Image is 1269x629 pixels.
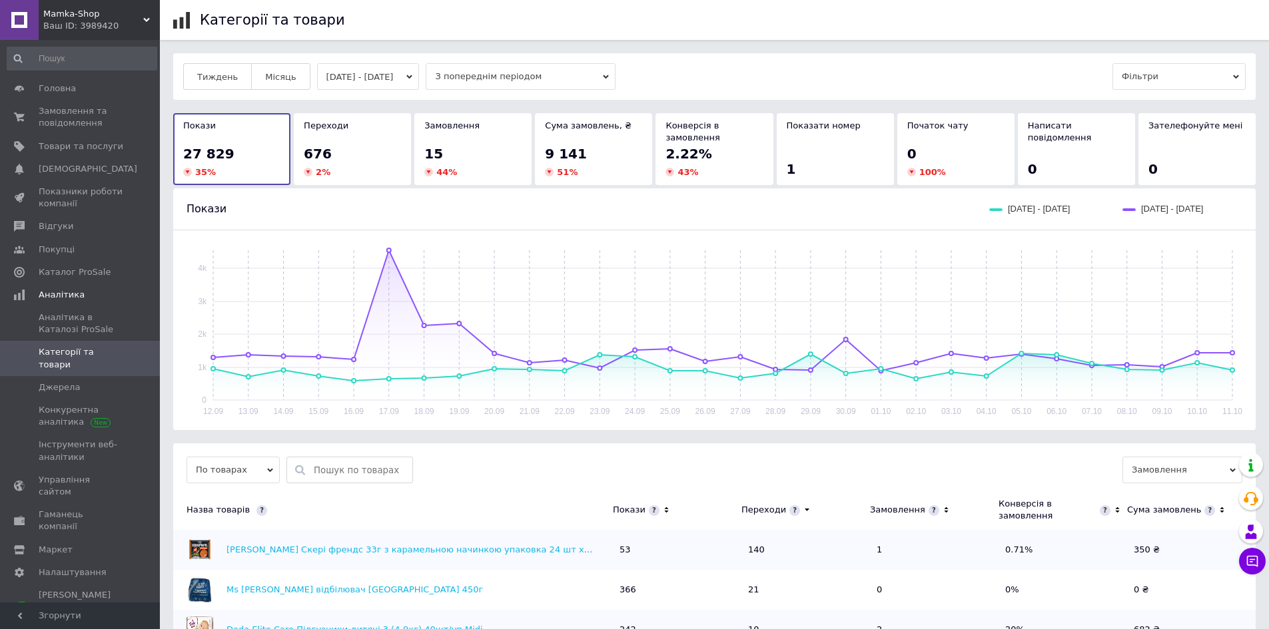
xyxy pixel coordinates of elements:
[999,498,1096,522] div: Конверсія в замовлення
[39,404,123,428] span: Конкурентна аналітика
[695,407,715,416] text: 26.09
[39,220,73,232] span: Відгуки
[1011,407,1031,416] text: 05.10
[39,289,85,301] span: Аналітика
[870,570,999,610] td: 0
[660,407,680,416] text: 25.09
[187,536,213,563] img: D.E.M.I Вафля Стропвафля Скері френдс 33г з карамельною начинкою упаковка 24 шт х 33 г
[436,167,457,177] span: 44 %
[545,120,632,130] span: Сума замовлень, ₴
[314,457,406,483] input: Пошук по товарах
[787,120,861,130] span: Показати номер
[1187,407,1207,416] text: 10.10
[39,105,123,129] span: Замовлення та повідомлення
[39,589,123,626] span: [PERSON_NAME] та рахунки
[200,12,345,28] h1: Категорії та товари
[1028,120,1092,142] span: Написати повідомлення
[304,120,348,130] span: Переходи
[226,544,605,554] a: [PERSON_NAME] Скері френдс 33г з карамельною начинкою упаковка 24 шт х 33 г
[1047,407,1066,416] text: 06.10
[1127,504,1201,516] div: Сума замовлень
[1148,120,1243,130] span: Зателефонуйте мені
[906,407,926,416] text: 02.10
[251,63,310,90] button: Місяць
[907,146,917,162] span: 0
[941,407,961,416] text: 03.10
[183,146,234,162] span: 27 829
[1148,161,1158,177] span: 0
[39,186,123,210] span: Показники роботи компанії
[39,312,123,335] span: Аналітика в Каталозі ProSale
[836,407,856,416] text: 30.09
[999,530,1127,570] td: 0.71%
[39,474,123,498] span: Управління сайтом
[613,570,741,610] td: 366
[39,509,123,532] span: Гаманець компанії
[1239,548,1266,574] button: Чат з покупцем
[765,407,785,416] text: 28.09
[625,407,645,416] text: 24.09
[545,146,587,162] span: 9 141
[304,146,332,162] span: 676
[187,202,226,215] span: Покази
[424,146,443,162] span: 15
[43,8,143,20] span: Mamka-Shop
[1222,407,1242,416] text: 11.10
[198,264,207,273] text: 4k
[198,329,207,339] text: 2k
[613,504,645,516] div: Покази
[39,83,76,95] span: Головна
[426,63,616,90] span: З попереднім періодом
[183,120,216,130] span: Покази
[238,407,258,416] text: 13.09
[39,381,80,393] span: Джерела
[730,407,750,416] text: 27.09
[1117,407,1137,416] text: 08.10
[871,407,891,416] text: 01.10
[203,407,223,416] text: 12.09
[870,530,999,570] td: 1
[197,72,238,82] span: Тиждень
[907,120,969,130] span: Початок чату
[449,407,469,416] text: 19.09
[187,457,280,483] span: По товарах
[173,504,606,516] div: Назва товарів
[39,544,73,556] span: Маркет
[801,407,821,416] text: 29.09
[308,407,328,416] text: 15.09
[1127,530,1256,570] td: 350 ₴
[195,167,216,177] span: 35 %
[183,63,252,90] button: Тиждень
[520,407,540,416] text: 21.09
[677,167,698,177] span: 43 %
[198,297,207,306] text: 3k
[555,407,575,416] text: 22.09
[344,407,364,416] text: 16.09
[198,363,207,372] text: 1k
[316,167,330,177] span: 2 %
[317,63,420,90] button: [DATE] - [DATE]
[665,120,719,142] span: Конверсія в замовлення
[1082,407,1102,416] text: 07.10
[424,120,480,130] span: Замовлення
[741,570,870,610] td: 21
[484,407,504,416] text: 20.09
[741,530,870,570] td: 140
[665,146,711,162] span: 2.22%
[741,504,786,516] div: Переходи
[39,266,111,278] span: Каталог ProSale
[265,72,296,82] span: Місяць
[39,439,123,463] span: Інструменти веб-аналітики
[1122,457,1242,483] span: Замовлення
[43,20,160,32] div: Ваш ID: 3989420
[557,167,578,177] span: 51 %
[1028,161,1037,177] span: 0
[274,407,294,416] text: 14.09
[202,395,207,405] text: 0
[870,504,925,516] div: Замовлення
[613,530,741,570] td: 53
[187,576,213,603] img: Ms Helen кисневий відбілювач Німеччина 450г
[39,346,123,370] span: Категорії та товари
[7,47,157,71] input: Пошук
[590,407,610,416] text: 23.09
